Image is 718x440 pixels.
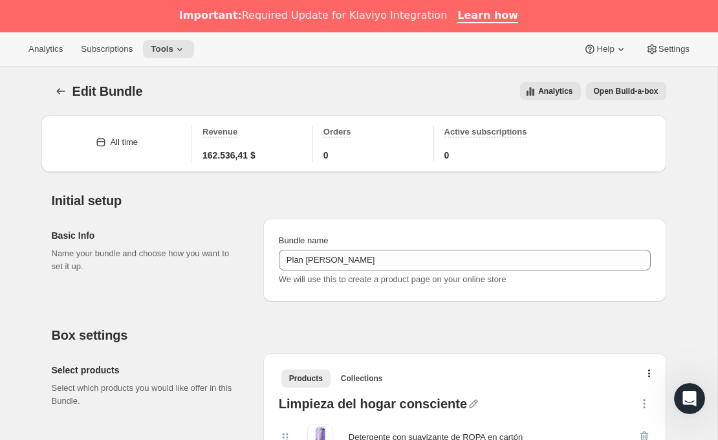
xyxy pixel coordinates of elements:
span: Settings [658,44,690,54]
span: 0 [323,149,329,162]
span: Revenue [202,127,237,137]
span: Analytics [538,86,572,96]
button: Subscriptions [73,40,140,58]
button: Settings [638,40,697,58]
span: Orders [323,127,351,137]
div: All time [110,136,138,149]
span: Help [596,44,614,54]
span: We will use this to create a product page on your online store [279,274,506,284]
h2: Select products [52,364,243,377]
span: Collections [341,373,383,384]
h2: Box settings [52,327,666,343]
h2: Initial setup [52,193,666,208]
div: Limpieza del hogar consciente [279,397,467,414]
button: Help [576,40,635,58]
button: View all analytics related to this specific bundles, within certain timeframes [520,82,580,100]
iframe: Intercom live chat [674,383,705,414]
span: Analytics [28,44,63,54]
a: Learn how [457,9,518,23]
input: ie. Smoothie box [279,250,651,270]
p: Name your bundle and choose how you want to set it up. [52,247,243,273]
span: Tools [151,44,173,54]
span: Active subscriptions [444,127,527,137]
span: Edit Bundle [72,84,143,98]
p: Select which products you would like offer in this Bundle. [52,382,243,408]
span: 0 [444,149,450,162]
button: Analytics [21,40,71,58]
span: Subscriptions [81,44,133,54]
b: Important: [179,9,242,21]
h2: Basic Info [52,229,243,242]
span: Bundle name [279,236,329,245]
span: Open Build-a-box [594,86,658,96]
div: Required Update for Klaviyo Integration [179,9,447,22]
button: Tools [143,40,194,58]
span: 162.536,41 $ [202,149,256,162]
button: View links to open the build-a-box on the online store [586,82,666,100]
span: Products [289,373,323,384]
button: Bundles [52,82,70,100]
